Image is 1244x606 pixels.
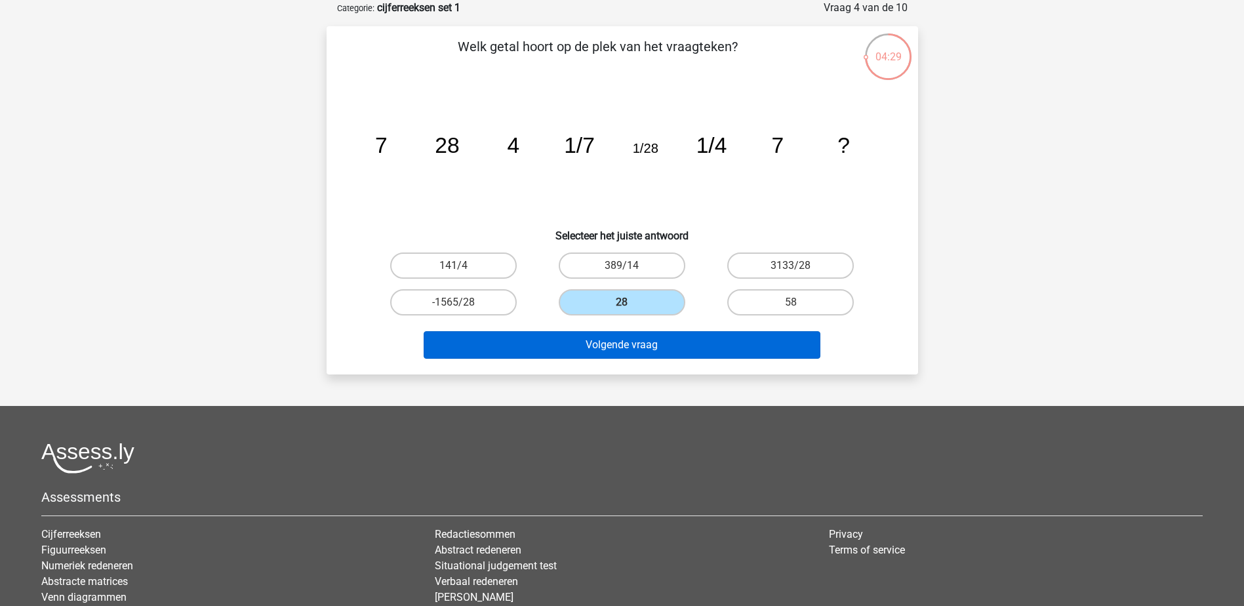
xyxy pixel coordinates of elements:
tspan: 28 [435,133,459,157]
a: Terms of service [829,544,905,556]
a: Cijferreeksen [41,528,101,540]
tspan: 7 [771,133,784,157]
label: 3133/28 [727,253,854,279]
p: Welk getal hoort op de plek van het vraagteken? [348,37,848,76]
a: Abstract redeneren [435,544,521,556]
a: Figuurreeksen [41,544,106,556]
button: Volgende vraag [424,331,820,359]
label: 58 [727,289,854,315]
tspan: 4 [507,133,519,157]
a: Situational judgement test [435,559,557,572]
label: -1565/28 [390,289,517,315]
a: Privacy [829,528,863,540]
a: Abstracte matrices [41,575,128,588]
tspan: 1/28 [632,141,658,155]
h6: Selecteer het juiste antwoord [348,219,897,242]
small: Categorie: [337,3,374,13]
a: Venn diagrammen [41,591,127,603]
a: Numeriek redeneren [41,559,133,572]
h5: Assessments [41,489,1203,505]
a: [PERSON_NAME] [435,591,513,603]
a: Verbaal redeneren [435,575,518,588]
strong: cijferreeksen set 1 [377,1,460,14]
a: Redactiesommen [435,528,515,540]
label: 28 [559,289,685,315]
tspan: 1/7 [564,133,595,157]
img: Assessly logo [41,443,134,474]
tspan: 7 [374,133,387,157]
label: 141/4 [390,253,517,279]
div: 04:29 [864,32,913,65]
label: 389/14 [559,253,685,279]
tspan: 1/4 [696,133,727,157]
tspan: ? [837,133,850,157]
